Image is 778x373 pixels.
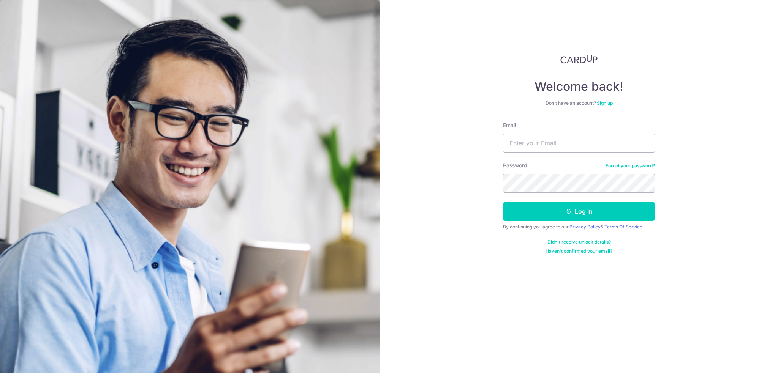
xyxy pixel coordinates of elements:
[606,163,655,169] a: Forgot your password?
[569,224,601,230] a: Privacy Policy
[546,248,612,254] a: Haven't confirmed your email?
[503,121,516,129] label: Email
[547,239,611,245] a: Didn't receive unlock details?
[503,79,655,94] h4: Welcome back!
[604,224,642,230] a: Terms Of Service
[503,100,655,106] div: Don’t have an account?
[503,224,655,230] div: By continuing you agree to our &
[503,162,527,169] label: Password
[597,100,613,106] a: Sign up
[503,134,655,153] input: Enter your Email
[503,202,655,221] button: Log in
[560,55,598,64] img: CardUp Logo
